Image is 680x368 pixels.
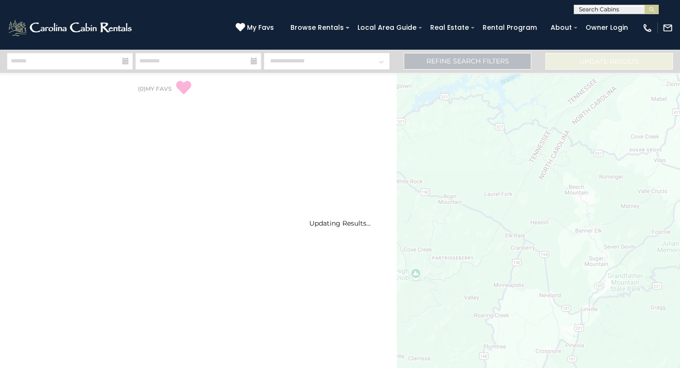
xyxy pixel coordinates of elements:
img: mail-regular-white.png [663,23,673,33]
a: Local Area Guide [353,20,421,35]
a: Real Estate [425,20,474,35]
img: phone-regular-white.png [642,23,653,33]
a: Owner Login [581,20,633,35]
img: White-1-2.png [7,18,135,37]
span: My Favs [247,23,274,33]
a: Browse Rentals [286,20,348,35]
a: My Favs [236,23,276,33]
a: About [546,20,577,35]
a: Rental Program [478,20,542,35]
